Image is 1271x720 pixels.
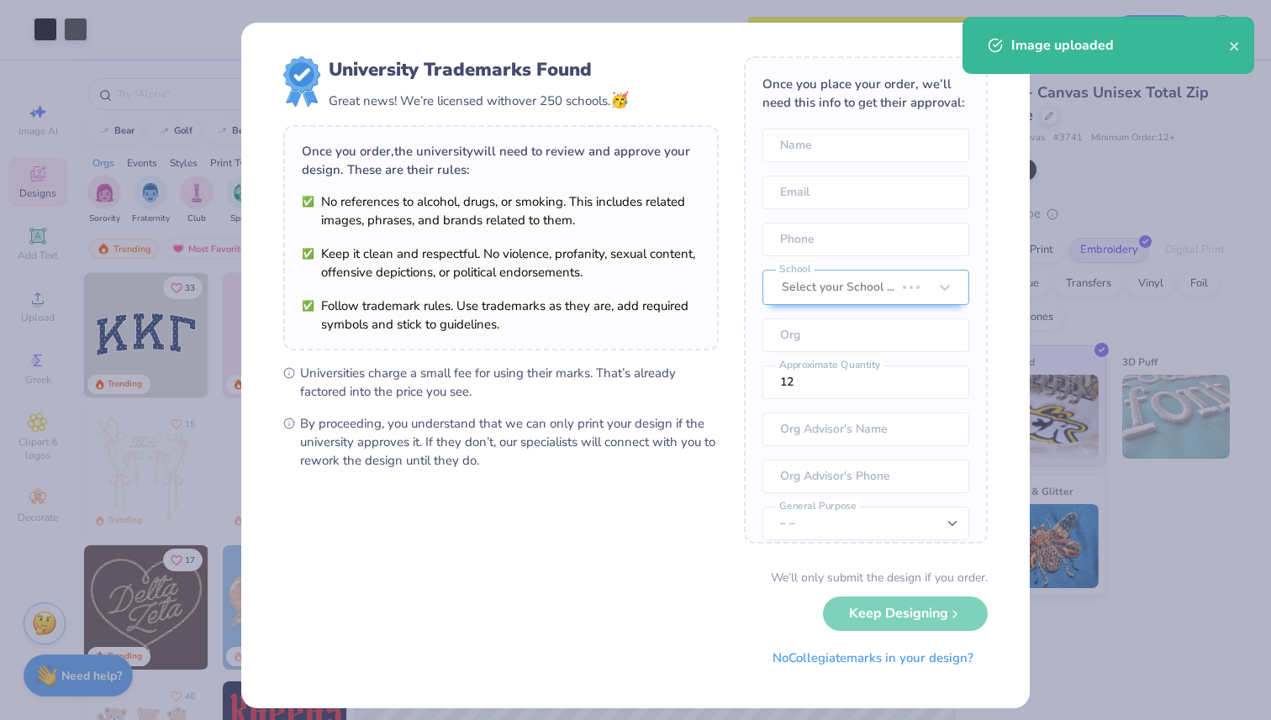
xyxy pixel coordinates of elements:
input: Name [762,129,969,162]
div: Image uploaded [1011,35,1229,55]
div: Once you place your order, we’ll need this info to get their approval: [762,75,969,112]
input: Phone [762,223,969,256]
input: Email [762,176,969,209]
div: Once you order, the university will need to review and approve your design. These are their rules: [302,142,700,179]
div: Great news! We’re licensed with over 250 schools. [329,89,629,112]
li: Follow trademark rules. Use trademarks as they are, add required symbols and stick to guidelines. [302,297,700,334]
input: Org [762,318,969,352]
li: Keep it clean and respectful. No violence, profanity, sexual content, offensive depictions, or po... [302,244,700,281]
span: 🥳 [610,90,629,110]
input: Org Advisor's Phone [762,460,969,493]
button: close [1229,35,1241,55]
div: University Trademarks Found [329,56,629,83]
div: We’ll only submit the design if you order. [771,569,988,586]
li: No references to alcohol, drugs, or smoking. This includes related images, phrases, and brands re... [302,192,700,229]
span: By proceeding, you understand that we can only print your design if the university approves it. I... [300,414,719,470]
span: Universities charge a small fee for using their marks. That’s already factored into the price you... [300,364,719,401]
button: NoCollegiatemarks in your design? [758,641,988,675]
input: Org Advisor's Name [762,413,969,446]
img: license-marks-badge.png [283,56,320,107]
input: Approximate Quantity [762,365,969,399]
